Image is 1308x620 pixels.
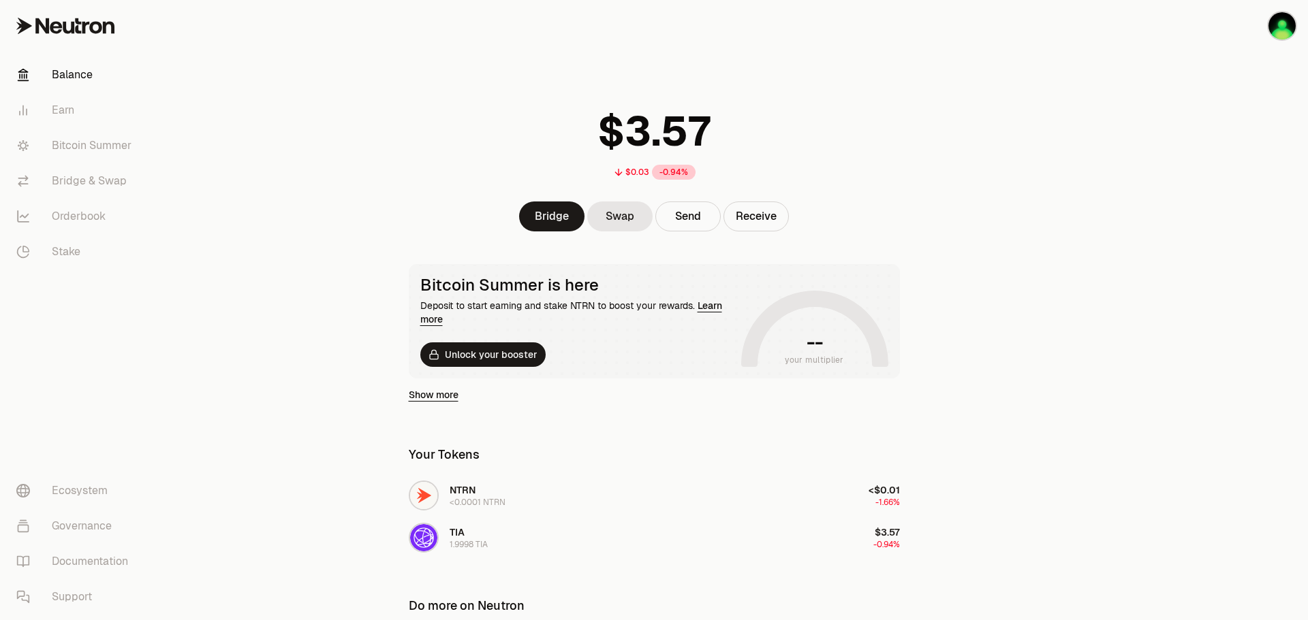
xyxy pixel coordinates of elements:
button: Receive [723,201,789,231]
button: NTRN LogoNTRN<0.0001 NTRN<$0.01-1.66% [401,475,908,516]
span: <$0.01 [869,484,900,496]
span: your multiplier [785,353,844,367]
button: Send [655,201,721,231]
div: Deposit to start earning and stake NTRN to boost your rewards. [420,299,736,326]
a: Orderbook [5,199,147,234]
a: Earn [5,93,147,128]
a: Support [5,579,147,615]
button: Unlock your booster [420,342,546,367]
h1: -- [807,331,822,353]
a: Governance [5,508,147,544]
a: Balance [5,57,147,93]
button: TIA LogoTIA1.9998 TIA$3.57-0.94% [401,517,908,558]
span: NTRN [450,484,476,496]
span: $3.57 [875,526,900,538]
div: $0.03 [625,167,649,178]
div: 1.9998 TIA [450,539,488,550]
div: Your Tokens [409,445,480,464]
a: Stake [5,234,147,270]
div: <0.0001 NTRN [450,497,505,508]
a: Show more [409,388,458,402]
img: NTRN Logo [410,482,437,509]
div: Do more on Neutron [409,596,525,615]
img: TIA Logo [410,524,437,551]
a: Swap [587,201,653,231]
span: -1.66% [875,497,900,508]
a: Bridge [519,201,585,231]
a: Ecosystem [5,473,147,508]
div: -0.94% [652,165,696,180]
span: -0.94% [873,539,900,550]
a: Bridge & Swap [5,163,147,199]
span: TIA [450,526,465,538]
img: nue [1268,12,1296,39]
a: Bitcoin Summer [5,128,147,163]
a: Documentation [5,544,147,579]
div: Bitcoin Summer is here [420,276,736,295]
